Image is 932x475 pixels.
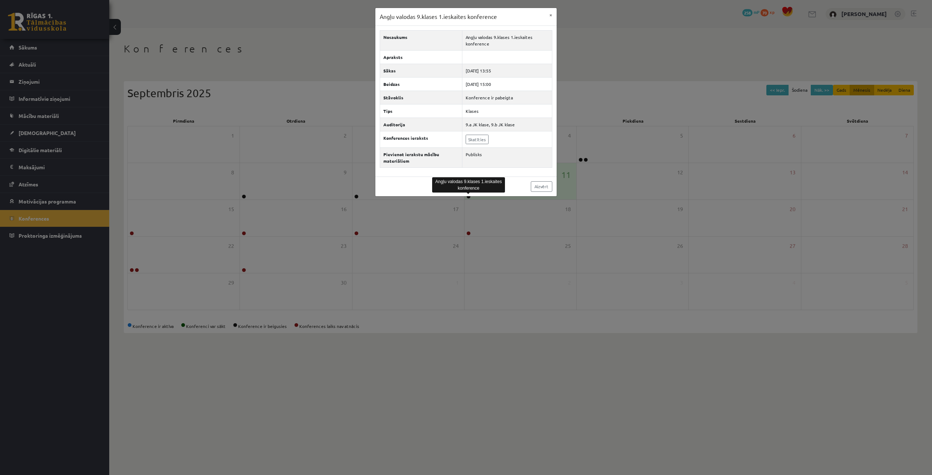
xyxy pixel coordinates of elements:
[462,77,552,91] td: [DATE] 15:00
[462,91,552,104] td: Konference ir pabeigta
[462,118,552,131] td: 9.a JK klase, 9.b JK klase
[462,64,552,77] td: [DATE] 13:55
[462,30,552,50] td: Angļu valodas 9.klases 1.ieskaites konference
[380,64,462,77] th: Sākas
[462,104,552,118] td: Klases
[380,131,462,147] th: Konferences ieraksts
[462,147,552,167] td: Publisks
[380,147,462,167] th: Pievienot ierakstu mācību materiāliem
[531,181,552,192] a: Aizvērt
[545,8,557,22] button: ×
[380,104,462,118] th: Tips
[380,12,497,21] h3: Angļu valodas 9.klases 1.ieskaites konference
[380,50,462,64] th: Apraksts
[432,177,505,193] div: Angļu valodas 9.klases 1.ieskaites konference
[380,30,462,50] th: Nosaukums
[380,91,462,104] th: Stāvoklis
[466,135,489,144] a: Skatīties
[380,118,462,131] th: Auditorija
[380,77,462,91] th: Beidzas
